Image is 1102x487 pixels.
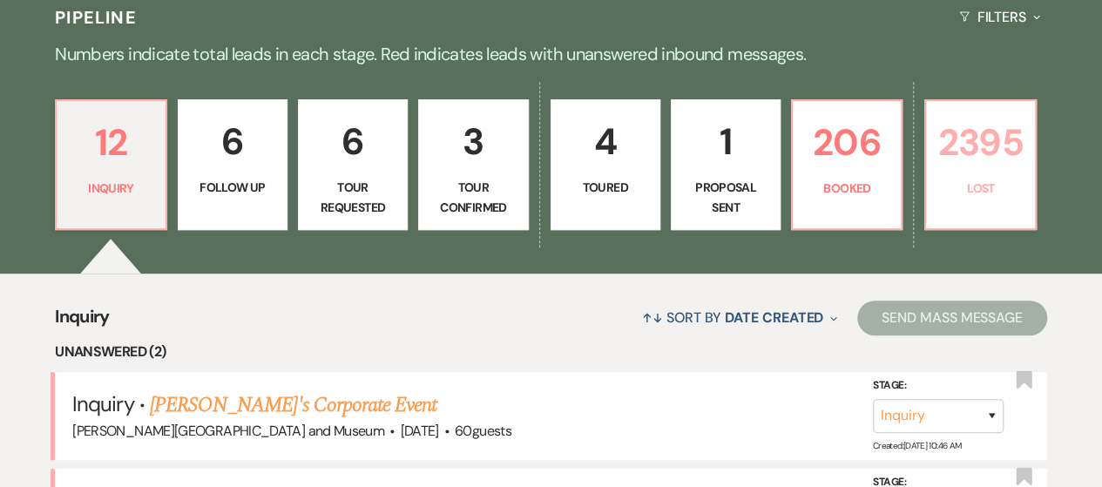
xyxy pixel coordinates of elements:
span: Inquiry [55,303,110,341]
span: Created: [DATE] 10:46 AM [873,440,961,451]
p: 12 [67,113,154,172]
span: 60 guests [455,422,511,440]
p: Toured [562,178,649,197]
p: 6 [309,112,396,171]
a: 6Follow Up [178,99,287,230]
span: [DATE] [400,422,438,440]
p: Lost [936,179,1024,198]
span: [PERSON_NAME][GEOGRAPHIC_DATA] and Museum [72,422,384,440]
p: 1 [682,112,769,171]
a: 2395Lost [924,99,1036,230]
button: Send Mass Message [857,301,1047,335]
h3: Pipeline [55,5,137,30]
a: 206Booked [791,99,903,230]
p: Booked [803,179,890,198]
p: 6 [189,112,276,171]
span: Date Created [725,308,823,327]
p: Tour Confirmed [429,178,517,217]
p: Tour Requested [309,178,396,217]
label: Stage: [873,376,1004,396]
li: Unanswered (2) [55,341,1047,363]
a: 6Tour Requested [298,99,408,230]
p: 3 [429,112,517,171]
p: Proposal Sent [682,178,769,217]
a: 1Proposal Sent [671,99,781,230]
span: Inquiry [72,390,133,417]
p: Follow Up [189,178,276,197]
p: 4 [562,112,649,171]
a: [PERSON_NAME]'s Corporate Event [150,389,436,421]
a: 3Tour Confirmed [418,99,528,230]
button: Sort By Date Created [635,294,844,341]
p: Inquiry [67,179,154,198]
p: 2395 [936,113,1024,172]
a: 4Toured [551,99,660,230]
span: ↑↓ [642,308,663,327]
p: 206 [803,113,890,172]
a: 12Inquiry [55,99,166,230]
